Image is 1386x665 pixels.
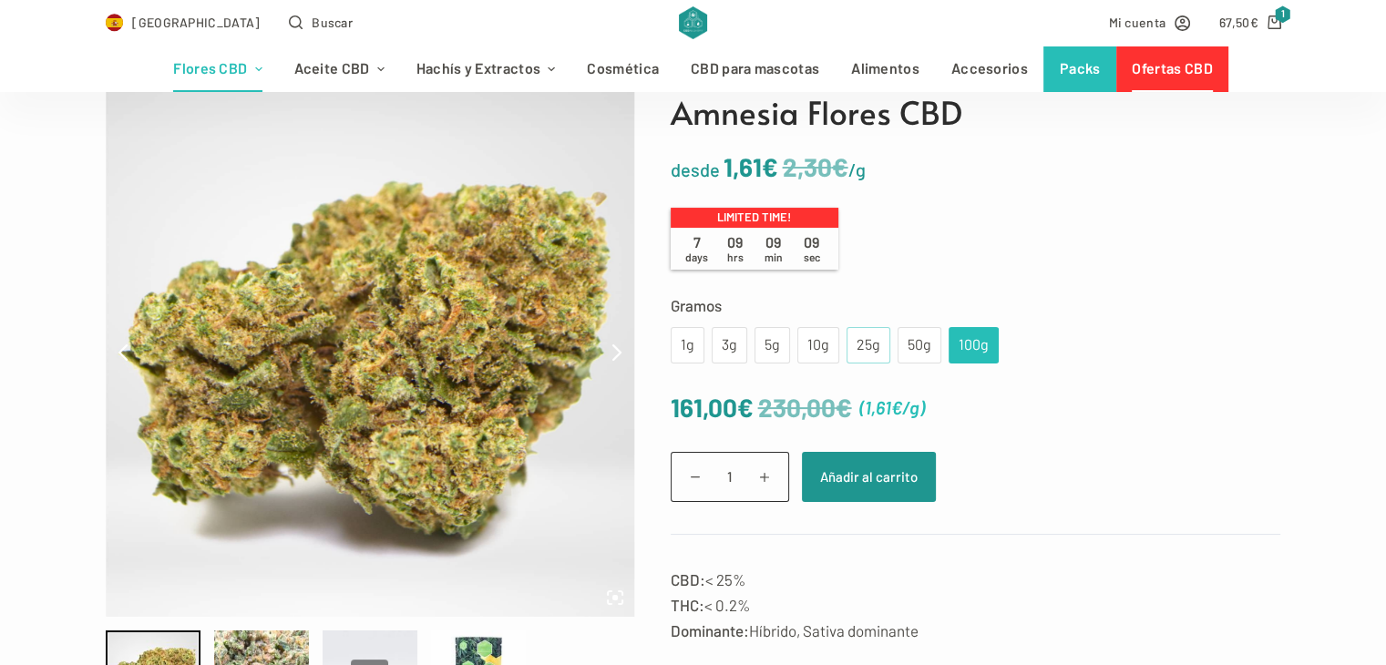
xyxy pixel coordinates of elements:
[685,251,708,263] span: days
[1108,12,1190,33] a: Mi cuenta
[865,396,902,418] bdi: 1,61
[106,88,634,617] img: flowers-greenhouse-amnesia-product-v6
[723,333,736,357] div: 3g
[400,46,571,92] a: Hachís y Extractos
[859,393,925,423] span: ( )
[682,333,693,357] div: 1g
[671,392,754,423] bdi: 161,00
[848,159,866,180] span: /g
[1219,15,1258,30] bdi: 67,50
[671,567,1281,643] p: < 25% < 0.2% Híbrido, Sativa dominante
[902,396,919,418] span: /g
[960,333,988,357] div: 100g
[132,12,260,33] span: [GEOGRAPHIC_DATA]
[671,208,838,228] p: Limited time!
[671,570,705,588] strong: CBD:
[802,452,936,502] button: Añadir al carrito
[765,251,783,263] span: min
[857,333,879,357] div: 25g
[909,333,930,357] div: 50g
[765,333,779,357] div: 5g
[1275,5,1291,23] span: 1
[727,251,744,263] span: hrs
[289,12,353,33] button: Abrir formulario de búsqueda
[679,6,707,39] img: CBD Alchemy
[1249,15,1258,30] span: €
[836,392,852,423] span: €
[671,621,749,639] strong: Dominante:
[106,12,261,33] a: Select Country
[755,233,793,264] span: 09
[758,392,852,423] bdi: 230,00
[808,333,828,357] div: 10g
[671,159,720,180] span: desde
[737,392,754,423] span: €
[571,46,675,92] a: Cosmética
[836,46,936,92] a: Alimentos
[1116,46,1228,92] a: Ofertas CBD
[793,233,831,264] span: 09
[832,151,848,182] span: €
[783,151,848,182] bdi: 2,30
[158,46,278,92] a: Flores CBD
[1219,12,1281,33] a: Carro de compra
[106,14,124,32] img: ES Flag
[671,292,1281,318] label: Gramos
[724,151,778,182] bdi: 1,61
[671,596,704,614] strong: THC:
[675,46,836,92] a: CBD para mascotas
[671,452,789,502] input: Cantidad de productos
[716,233,755,264] span: 09
[935,46,1043,92] a: Accesorios
[1043,46,1116,92] a: Packs
[671,88,1281,137] h1: Amnesia Flores CBD
[158,46,1228,92] nav: Menú de cabecera
[678,233,716,264] span: 7
[891,396,902,418] span: €
[312,12,353,33] span: Buscar
[762,151,778,182] span: €
[804,251,820,263] span: sec
[1108,12,1165,33] span: Mi cuenta
[278,46,400,92] a: Aceite CBD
